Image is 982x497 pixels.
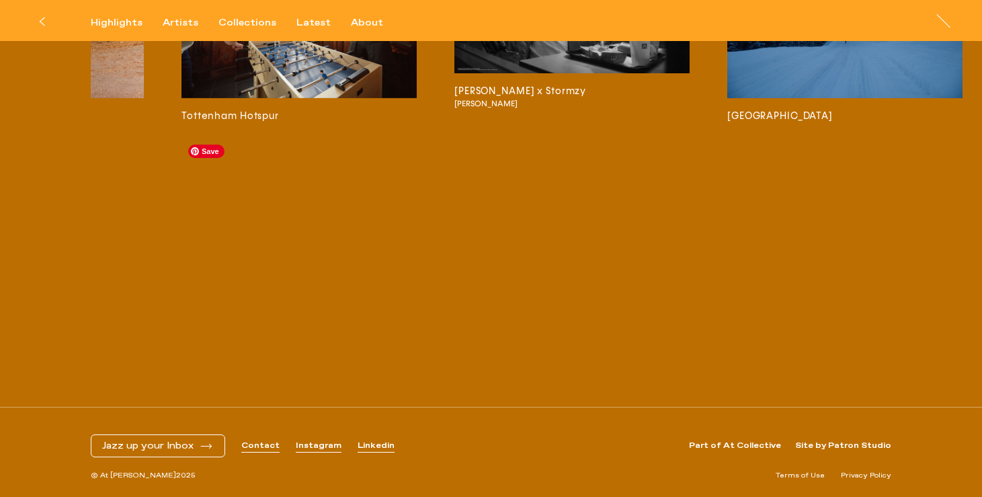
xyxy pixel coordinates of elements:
div: About [351,17,383,29]
h3: Tottenham Hotspur [181,109,417,124]
button: About [351,17,403,29]
a: Site by Patron Studio [795,441,891,452]
span: Jazz up your Inbox [102,441,194,452]
button: Latest [296,17,351,29]
a: Privacy Policy [841,471,891,481]
div: Latest [296,17,331,29]
h3: [PERSON_NAME] x Stormzy [454,84,690,99]
h3: [GEOGRAPHIC_DATA] [727,109,963,124]
div: Collections [218,17,276,29]
button: Highlights [91,17,163,29]
span: [PERSON_NAME] [454,99,667,109]
span: Save [188,145,224,158]
button: Artists [163,17,218,29]
a: Linkedin [358,441,395,452]
button: Jazz up your Inbox [102,441,214,452]
span: © At [PERSON_NAME] 2025 [91,471,196,481]
div: Highlights [91,17,142,29]
a: Part of At Collective [689,441,781,452]
button: Collections [218,17,296,29]
a: Terms of Use [776,471,825,481]
div: Artists [163,17,198,29]
a: Instagram [296,441,341,452]
a: Contact [241,441,280,452]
